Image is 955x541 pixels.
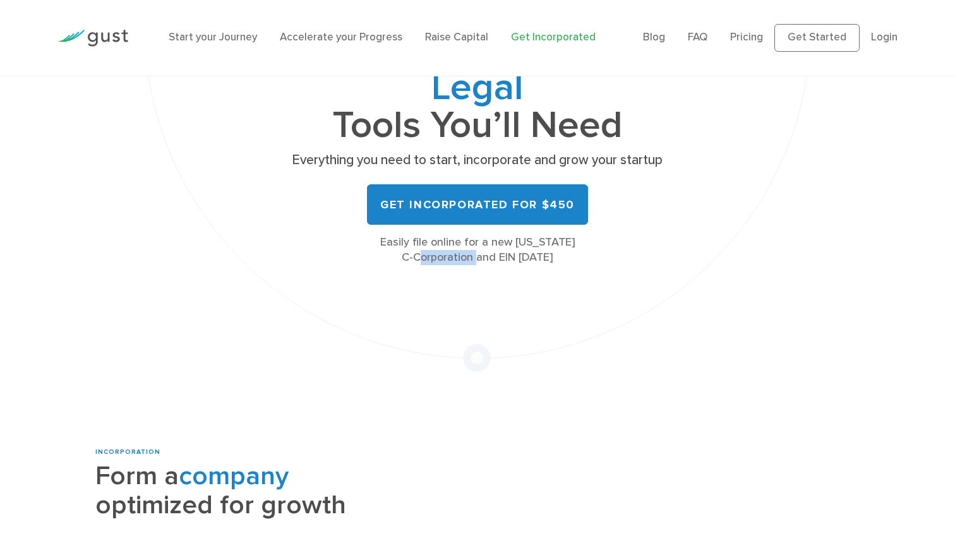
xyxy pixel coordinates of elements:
[179,460,289,492] span: company
[643,31,665,44] a: Blog
[367,184,588,225] a: Get Incorporated for $450
[425,31,488,44] a: Raise Capital
[288,36,667,143] h1: All the Tools You’ll Need
[511,31,596,44] a: Get Incorporated
[169,31,257,44] a: Start your Journey
[730,31,763,44] a: Pricing
[95,448,403,457] div: INCORPORATION
[95,462,403,520] h2: Form a optimized for growth
[688,31,707,44] a: FAQ
[871,31,898,44] a: Login
[288,152,667,169] p: Everything you need to start, incorporate and grow your startup
[288,71,667,109] span: Legal
[280,31,402,44] a: Accelerate your Progress
[774,24,860,52] a: Get Started
[57,30,128,47] img: Gust Logo
[288,235,667,265] div: Easily file online for a new [US_STATE] C-Corporation and EIN [DATE]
